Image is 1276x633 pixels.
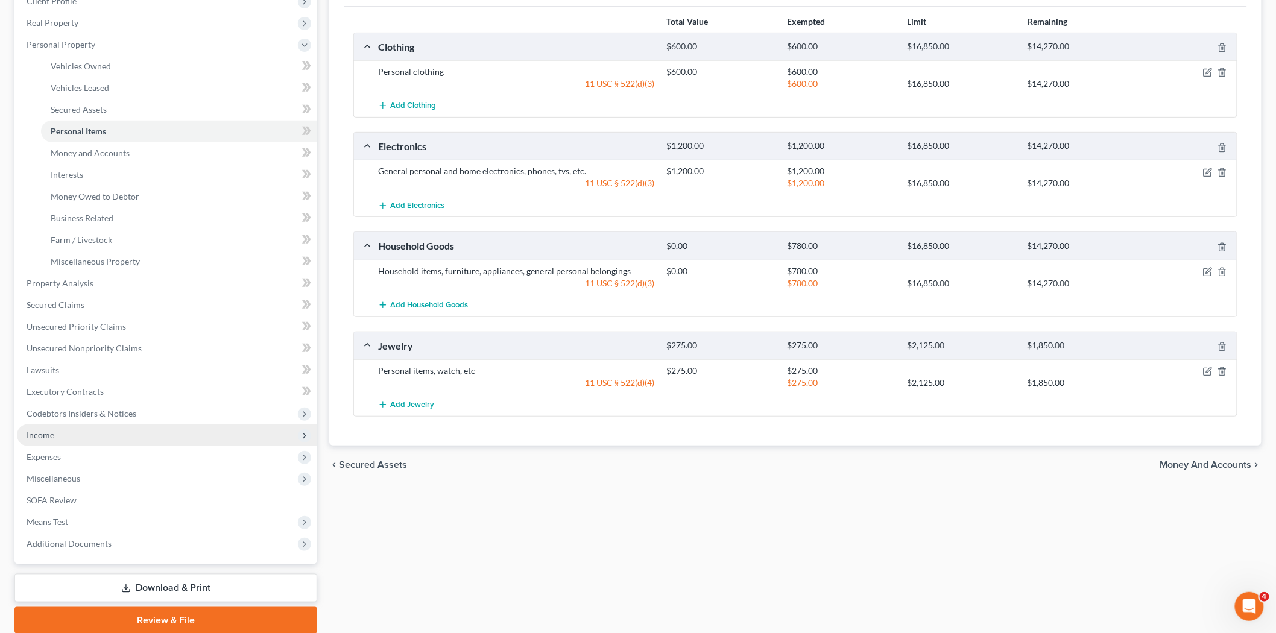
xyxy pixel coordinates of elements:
[661,365,781,377] div: $275.00
[27,495,77,505] span: SOFA Review
[41,229,317,251] a: Farm / Livestock
[17,338,317,359] a: Unsecured Nonpriority Claims
[372,339,661,352] div: Jewelry
[27,538,112,549] span: Additional Documents
[51,235,112,245] span: Farm / Livestock
[781,340,901,351] div: $275.00
[27,408,136,418] span: Codebtors Insiders & Notices
[372,78,661,90] div: 11 USC § 522(d)(3)
[17,316,317,338] a: Unsecured Priority Claims
[661,41,781,52] div: $600.00
[1022,340,1142,351] div: $1,850.00
[781,265,901,277] div: $780.00
[339,460,407,470] span: Secured Assets
[1160,460,1252,470] span: Money and Accounts
[781,377,901,389] div: $275.00
[378,95,436,117] button: Add Clothing
[372,140,661,153] div: Electronics
[41,55,317,77] a: Vehicles Owned
[661,66,781,78] div: $600.00
[17,294,317,316] a: Secured Claims
[17,490,317,511] a: SOFA Review
[51,126,106,136] span: Personal Items
[390,400,434,410] span: Add Jewelry
[661,265,781,277] div: $0.00
[372,365,661,377] div: Personal items, watch, etc
[372,66,661,78] div: Personal clothing
[329,460,407,470] button: chevron_left Secured Assets
[27,300,84,310] span: Secured Claims
[41,251,317,272] a: Miscellaneous Property
[27,386,104,397] span: Executory Contracts
[27,321,126,332] span: Unsecured Priority Claims
[372,165,661,177] div: General personal and home electronics, phones, tvs, etc.
[27,39,95,49] span: Personal Property
[17,272,317,294] a: Property Analysis
[27,17,78,28] span: Real Property
[51,104,107,115] span: Secured Assets
[378,194,444,216] button: Add Electronics
[902,177,1022,189] div: $16,850.00
[27,517,68,527] span: Means Test
[902,377,1022,389] div: $2,125.00
[390,201,444,210] span: Add Electronics
[902,277,1022,289] div: $16,850.00
[41,142,317,164] a: Money and Accounts
[787,16,825,27] strong: Exempted
[666,16,708,27] strong: Total Value
[1022,78,1142,90] div: $14,270.00
[41,186,317,207] a: Money Owed to Debtor
[51,83,109,93] span: Vehicles Leased
[1260,592,1269,602] span: 4
[41,77,317,99] a: Vehicles Leased
[27,365,59,375] span: Lawsuits
[661,165,781,177] div: $1,200.00
[372,40,661,53] div: Clothing
[1160,460,1262,470] button: Money and Accounts chevron_right
[378,394,434,416] button: Add Jewelry
[1022,140,1142,152] div: $14,270.00
[41,121,317,142] a: Personal Items
[41,207,317,229] a: Business Related
[27,473,80,483] span: Miscellaneous
[1022,377,1142,389] div: $1,850.00
[41,164,317,186] a: Interests
[781,241,901,252] div: $780.00
[781,41,901,52] div: $600.00
[51,148,130,158] span: Money and Accounts
[27,343,142,353] span: Unsecured Nonpriority Claims
[1252,460,1262,470] i: chevron_right
[781,66,901,78] div: $600.00
[902,340,1022,351] div: $2,125.00
[51,61,111,71] span: Vehicles Owned
[908,16,927,27] strong: Limit
[781,365,901,377] div: $275.00
[661,241,781,252] div: $0.00
[51,256,140,266] span: Miscellaneous Property
[1022,41,1142,52] div: $14,270.00
[390,101,436,111] span: Add Clothing
[27,430,54,440] span: Income
[372,277,661,289] div: 11 USC § 522(d)(3)
[661,140,781,152] div: $1,200.00
[14,574,317,602] a: Download & Print
[51,213,113,223] span: Business Related
[902,78,1022,90] div: $16,850.00
[372,177,661,189] div: 11 USC § 522(d)(3)
[372,377,661,389] div: 11 USC § 522(d)(4)
[781,177,901,189] div: $1,200.00
[902,41,1022,52] div: $16,850.00
[661,340,781,351] div: $275.00
[390,300,468,310] span: Add Household Goods
[781,277,901,289] div: $780.00
[27,452,61,462] span: Expenses
[51,169,83,180] span: Interests
[781,78,901,90] div: $600.00
[372,265,661,277] div: Household items, furniture, appliances, general personal belongings
[902,140,1022,152] div: $16,850.00
[1235,592,1264,621] iframe: Intercom live chat
[372,239,661,252] div: Household Goods
[781,165,901,177] div: $1,200.00
[27,278,93,288] span: Property Analysis
[1028,16,1067,27] strong: Remaining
